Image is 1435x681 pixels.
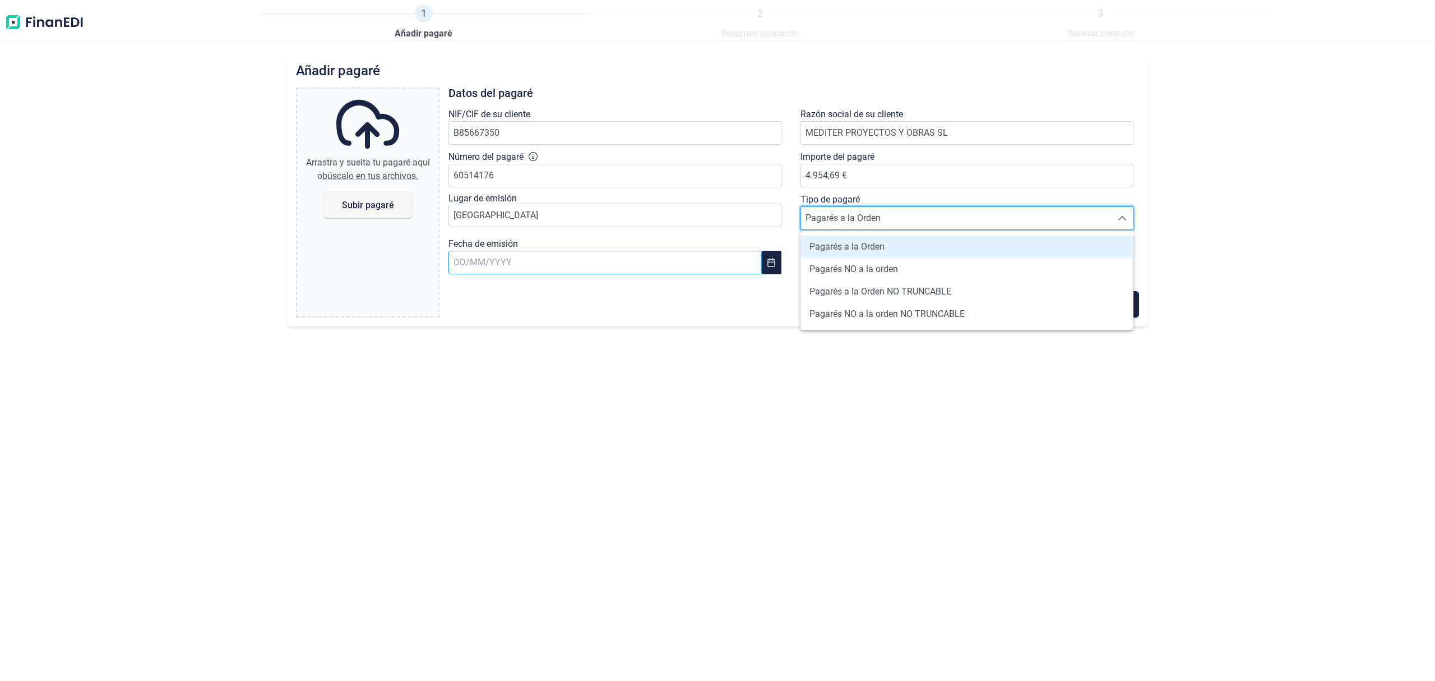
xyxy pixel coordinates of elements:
[296,63,1139,79] h2: Añadir pagaré
[395,27,452,40] span: Añadir pagaré
[800,236,1133,258] li: Pagarés a la Orden
[800,280,1133,303] li: Pagarés a la Orden NO TRUNCABLE
[4,4,84,40] img: Logo de aplicación
[800,258,1133,280] li: Pagarés NO a la orden
[448,193,517,204] label: Lugar de emisión
[322,171,418,181] span: búscalo en tus archivos.
[448,150,524,164] label: Número del pagaré
[448,237,518,251] label: Fecha de emisión
[801,207,1112,229] span: Pagarés a la Orden
[809,263,898,276] span: Pagarés NO a la orden
[809,285,951,298] span: Pagarés a la Orden NO TRUNCABLE
[800,150,874,164] label: Importe del pagaré
[800,108,903,121] label: Razón social de su cliente
[395,4,452,40] a: 1Añadir pagaré
[809,307,965,321] span: Pagarés NO a la orden NO TRUNCABLE
[800,303,1133,325] li: Pagarés NO a la orden NO TRUNCABLE
[415,4,433,22] span: 1
[762,251,781,274] button: Choose Date
[809,240,885,254] span: Pagarés a la Orden
[448,88,1139,99] h3: Datos del pagaré
[342,201,394,209] span: Subir pagaré
[448,108,530,121] label: NIF/CIF de su cliente
[800,193,860,206] label: Tipo de pagaré
[302,156,434,183] div: Arrastra y suelta tu pagaré aquí o
[448,251,762,274] input: DD/MM/YYYY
